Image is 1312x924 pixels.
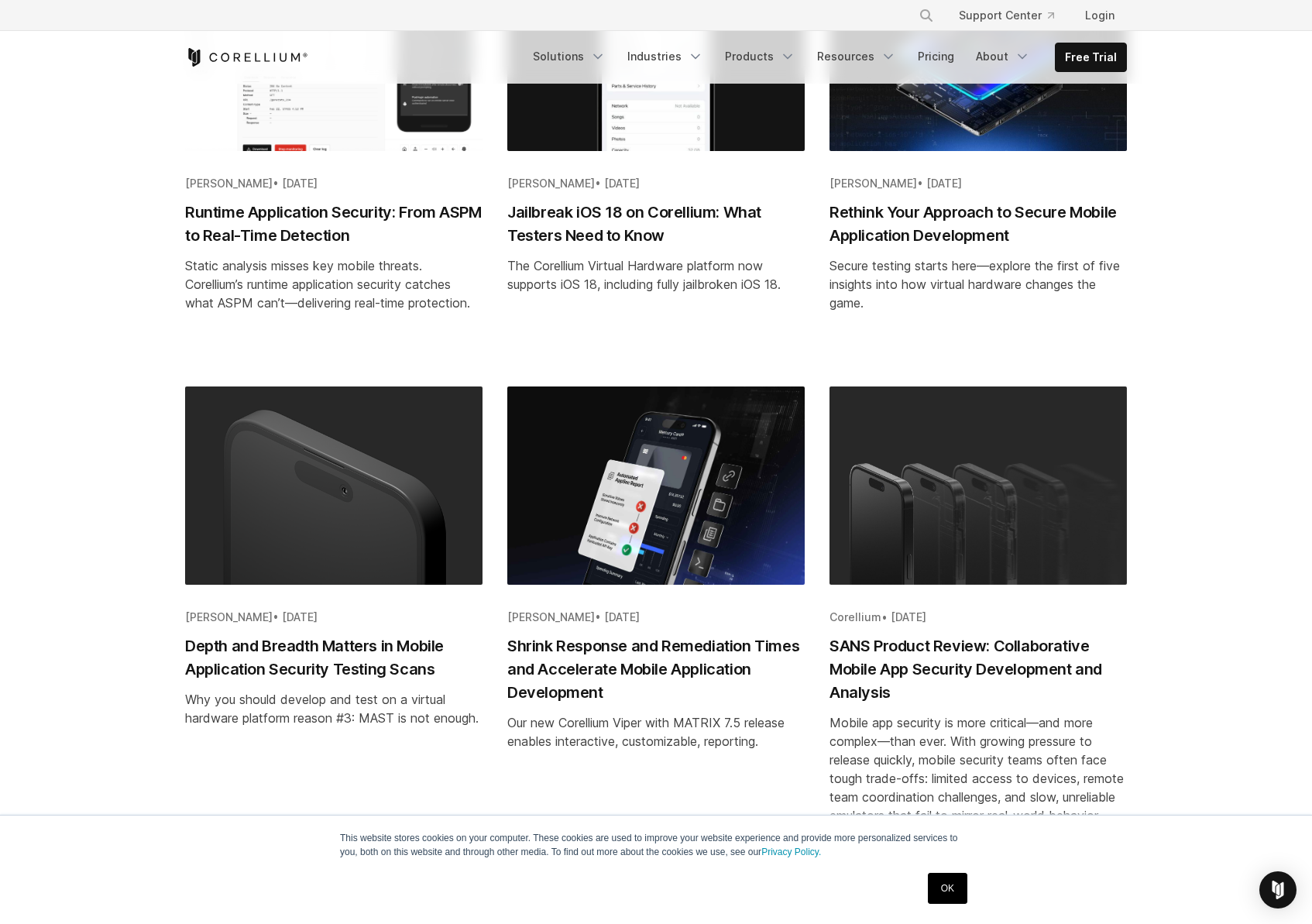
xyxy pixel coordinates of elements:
a: Privacy Policy. [761,847,821,857]
div: Navigation Menu [900,2,1127,29]
a: Pricing [908,43,963,70]
a: Solutions [524,43,615,70]
a: Free Trial [1056,43,1126,71]
div: • [829,610,1127,625]
div: • [185,610,483,625]
h2: Shrink Response and Remediation Times and Accelerate Mobile Application Development [507,634,805,704]
a: Login [1073,2,1127,29]
span: [DATE] [891,610,926,623]
div: • [185,176,483,191]
div: • [507,176,805,191]
div: Navigation Menu [524,43,1127,72]
span: [PERSON_NAME] [829,177,917,190]
span: [PERSON_NAME] [507,177,595,190]
h2: Runtime Application Security: From ASPM to Real-Time Detection [185,201,483,247]
h2: Jailbreak iOS 18 on Corellium: What Testers Need to Know [507,201,805,247]
a: Blog post summary: SANS Product Review: Collaborative Mobile App Security Development and Analysis [829,386,1127,893]
a: Resources [808,43,905,70]
button: Search [912,2,940,29]
span: [DATE] [282,610,318,623]
a: About [967,43,1039,70]
h2: Depth and Breadth Matters in Mobile Application Security Testing Scans [185,634,483,681]
a: Blog post summary: Depth and Breadth Matters in Mobile Application Security Testing Scans [185,386,483,893]
a: OK [928,873,967,904]
div: Secure testing starts here—explore the first of five insights into how virtual hardware changes t... [829,256,1127,312]
a: Corellium Home [185,48,308,67]
img: Shrink Response and Remediation Times and Accelerate Mobile Application Development [507,386,805,585]
div: Our new Corellium Viper with MATRIX 7.5 release enables interactive, customizable, reporting. [507,713,805,751]
h2: Rethink Your Approach to Secure Mobile Application Development [829,201,1127,247]
div: The Corellium Virtual Hardware platform now supports iOS 18, including fully jailbroken iOS 18. [507,256,805,294]
span: [DATE] [604,177,640,190]
div: Why you should develop and test on a virtual hardware platform reason #3: MAST is not enough. [185,690,483,727]
div: Open Intercom Messenger [1259,871,1297,909]
img: Depth and Breadth Matters in Mobile Application Security Testing Scans [185,386,483,585]
div: Mobile app security is more critical—and more complex—than ever. With growing pressure to release... [829,713,1127,843]
a: Blog post summary: Shrink Response and Remediation Times and Accelerate Mobile Application Develo... [507,386,805,893]
span: [DATE] [604,610,640,623]
span: [DATE] [282,177,318,190]
span: [PERSON_NAME] [185,610,273,623]
a: Support Center [946,2,1066,29]
a: Products [716,43,805,70]
span: [DATE] [926,177,962,190]
a: Industries [618,43,713,70]
div: • [507,610,805,625]
img: SANS Product Review: Collaborative Mobile App Security Development and Analysis [829,386,1127,585]
div: Static analysis misses key mobile threats. Corellium’s runtime application security catches what ... [185,256,483,312]
div: • [829,176,1127,191]
span: Corellium [829,610,881,623]
span: [PERSON_NAME] [185,177,273,190]
p: This website stores cookies on your computer. These cookies are used to improve your website expe... [340,831,972,859]
span: [PERSON_NAME] [507,610,595,623]
h2: SANS Product Review: Collaborative Mobile App Security Development and Analysis [829,634,1127,704]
